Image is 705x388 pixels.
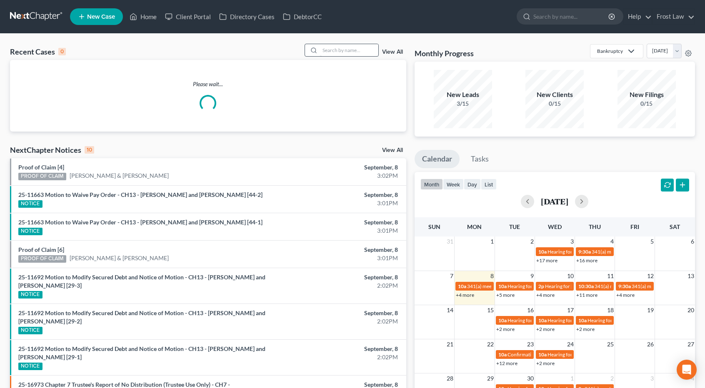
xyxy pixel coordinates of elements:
span: New Case [87,14,115,20]
div: NOTICE [18,327,42,334]
span: Hearing for [PERSON_NAME] [507,283,572,289]
div: 2:02PM [277,353,397,361]
div: Bankruptcy [597,47,623,55]
span: 2 [610,373,615,383]
a: +16 more [576,257,597,264]
button: week [443,179,464,190]
span: 8 [490,271,495,281]
span: 10a [498,283,507,289]
div: September, 8 [277,345,397,353]
a: +11 more [576,292,597,298]
div: New Clients [525,90,584,99]
span: 12 [646,271,655,281]
a: +12 more [496,360,517,366]
a: +5 more [496,292,515,298]
a: Tasks [463,150,496,168]
span: Sat [670,223,680,230]
span: 15 [486,305,495,315]
span: 341(a) meeting for [PERSON_NAME] [592,249,672,255]
a: 25-11663 Motion to Waive Pay Order - CH13 - [PERSON_NAME] and [PERSON_NAME] [44-1] [18,219,262,226]
a: +4 more [456,292,474,298]
span: Thu [589,223,601,230]
span: 341(a) meeting for [PERSON_NAME] [595,283,675,289]
h2: [DATE] [541,197,568,206]
div: NOTICE [18,291,42,298]
div: PROOF OF CLAIM [18,255,66,263]
span: 5 [650,236,655,246]
span: 6 [690,236,695,246]
span: Tue [509,223,520,230]
span: 2 [530,236,535,246]
a: 25-11663 Motion to Waive Pay Order - CH13 - [PERSON_NAME] and [PERSON_NAME] [44-2] [18,191,262,198]
div: Recent Cases [10,47,66,57]
div: 2:02PM [277,281,397,290]
div: September, 8 [277,163,397,172]
a: +2 more [576,326,595,332]
div: NOTICE [18,228,42,235]
span: 19 [646,305,655,315]
span: Mon [467,223,482,230]
span: 4 [610,236,615,246]
span: 24 [566,339,575,349]
span: 10 [566,271,575,281]
span: 10a [498,317,507,323]
span: Fri [630,223,639,230]
a: Frost Law [652,9,695,24]
p: Please wait... [10,80,406,88]
span: 1 [570,373,575,383]
div: 3:01PM [277,199,397,207]
a: +2 more [536,360,555,366]
span: 31 [446,236,454,246]
a: 25-11692 Motion to Modify Secured Debt and Notice of Motion - CH13 - [PERSON_NAME] and [PERSON_NA... [18,274,265,289]
div: 3/15 [434,99,492,108]
a: +2 more [496,326,515,332]
div: 3:02PM [277,172,397,180]
a: [PERSON_NAME] & [PERSON_NAME] [70,172,169,180]
span: Hearing for [PERSON_NAME] [547,351,612,358]
div: 3:01PM [277,254,397,262]
div: New Filings [617,90,676,99]
span: 17 [566,305,575,315]
span: 11 [606,271,615,281]
a: +2 more [536,326,555,332]
span: 10a [498,351,507,358]
a: Home [125,9,161,24]
span: 16 [526,305,535,315]
span: Wed [548,223,562,230]
a: Proof of Claim [6] [18,246,64,253]
span: 9:30a [618,283,631,289]
span: 10a [458,283,466,289]
span: 3 [650,373,655,383]
span: 28 [446,373,454,383]
a: Help [624,9,652,24]
div: 0/15 [525,99,584,108]
div: September, 8 [277,273,397,281]
span: 29 [486,373,495,383]
div: 3:01PM [277,226,397,235]
div: September, 8 [277,218,397,226]
span: Confirmation hearing for [PERSON_NAME] [507,351,602,358]
span: Sun [428,223,440,230]
div: Open Intercom Messenger [677,360,697,380]
a: 25-11692 Motion to Modify Secured Debt and Notice of Motion - CH13 - [PERSON_NAME] and [PERSON_NA... [18,309,265,325]
span: 18 [606,305,615,315]
a: Calendar [415,150,460,168]
div: 10 [85,146,94,154]
a: [PERSON_NAME] & [PERSON_NAME] [70,254,169,262]
button: month [420,179,443,190]
a: Directory Cases [215,9,279,24]
div: NOTICE [18,200,42,208]
div: September, 8 [277,309,397,317]
span: 10:30a [578,283,594,289]
span: 10a [538,351,547,358]
button: list [481,179,497,190]
span: Hearing for [PERSON_NAME] & [PERSON_NAME] [507,317,617,323]
div: 2:02PM [277,317,397,326]
div: NOTICE [18,363,42,370]
span: 341(a) meeting for [PERSON_NAME] [467,283,547,289]
a: 25-11692 Motion to Modify Secured Debt and Notice of Motion - CH13 - [PERSON_NAME] and [PERSON_NA... [18,345,265,361]
div: 0 [58,48,66,55]
div: September, 8 [277,246,397,254]
input: Search by name... [533,9,610,24]
span: 20 [687,305,695,315]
